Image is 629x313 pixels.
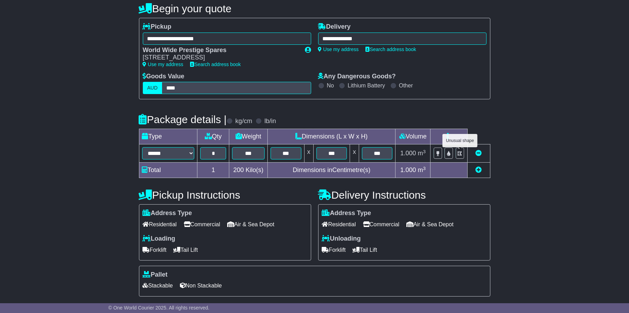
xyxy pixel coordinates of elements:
td: Weight [229,129,267,144]
span: Air & Sea Depot [227,219,274,230]
label: Delivery [318,23,351,31]
a: Add new item [476,166,482,173]
span: Non Stackable [180,280,222,291]
a: Use my address [318,47,359,52]
label: Pallet [143,271,168,279]
span: Residential [322,219,356,230]
div: Unusual shape [442,134,477,147]
label: kg/cm [235,118,252,125]
td: Volume [396,129,431,144]
span: Residential [143,219,177,230]
span: © One World Courier 2025. All rights reserved. [109,305,210,311]
span: 1.000 [400,166,416,173]
div: World Wide Prestige Spares [143,47,298,54]
span: Commercial [184,219,220,230]
h4: Begin your quote [139,3,490,14]
a: Search address book [366,47,416,52]
td: Kilo(s) [229,163,267,178]
td: Total [139,163,197,178]
sup: 3 [423,149,426,154]
td: Type [139,129,197,144]
td: Qty [197,129,229,144]
span: Air & Sea Depot [406,219,454,230]
label: AUD [143,82,162,94]
span: Commercial [363,219,399,230]
div: [STREET_ADDRESS] [143,54,298,62]
h4: Pickup Instructions [139,189,311,201]
label: Goods Value [143,73,184,80]
label: lb/in [264,118,276,125]
span: Tail Lift [353,244,377,255]
h4: Delivery Instructions [318,189,490,201]
a: Use my address [143,62,183,67]
label: Unloading [322,235,361,243]
td: Dimensions in Centimetre(s) [268,163,396,178]
td: x [350,144,359,163]
sup: 3 [423,166,426,171]
span: Forklift [322,244,346,255]
span: 1.000 [400,150,416,157]
span: m [418,166,426,173]
td: Dimensions (L x W x H) [268,129,396,144]
span: Forklift [143,244,167,255]
label: Address Type [322,209,371,217]
label: Loading [143,235,175,243]
a: Remove this item [476,150,482,157]
a: Search address book [190,62,241,67]
label: Pickup [143,23,172,31]
span: m [418,150,426,157]
h4: Package details | [139,114,227,125]
span: Stackable [143,280,173,291]
label: Other [399,82,413,89]
span: 200 [233,166,244,173]
td: 1 [197,163,229,178]
td: x [304,144,313,163]
label: Address Type [143,209,192,217]
label: Lithium Battery [348,82,385,89]
label: Any Dangerous Goods? [318,73,396,80]
span: Tail Lift [174,244,198,255]
label: No [327,82,334,89]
